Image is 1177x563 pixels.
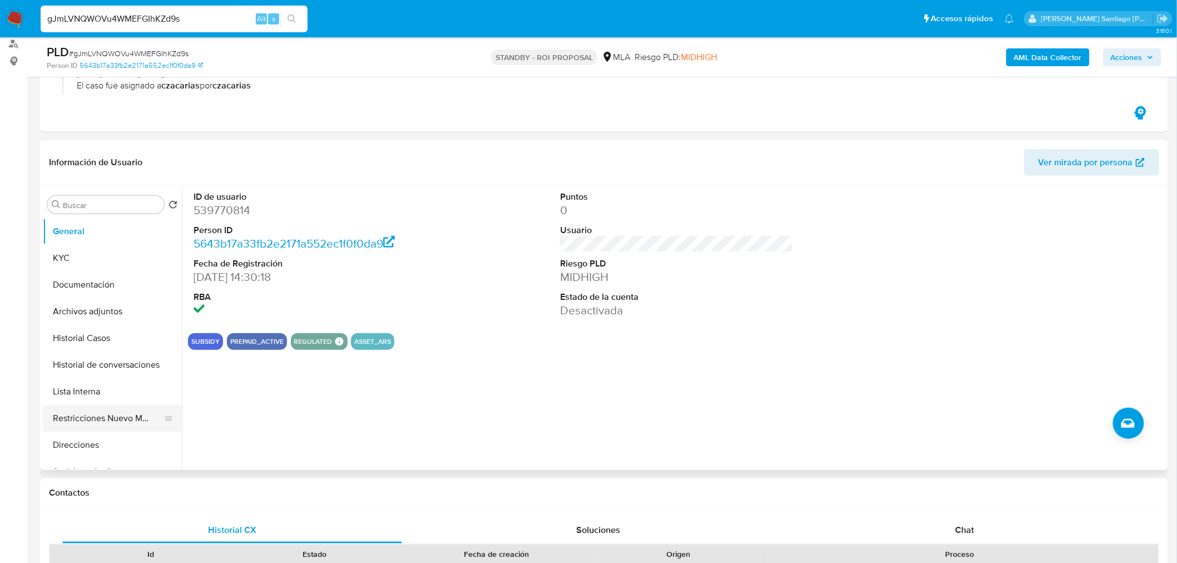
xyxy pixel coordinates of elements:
dd: 0 [560,203,793,218]
span: Soluciones [577,524,621,536]
dd: Desactivada [560,303,793,318]
dt: Usuario [560,224,793,236]
h1: Contactos [49,487,1159,498]
dt: Puntos [560,191,793,203]
a: Notificaciones [1005,14,1014,23]
dt: ID de usuario [194,191,427,203]
button: Anticipos de dinero [43,458,182,485]
span: Acciones [1111,48,1143,66]
div: Origen [605,549,753,560]
span: Accesos rápidos [931,13,993,24]
button: search-icon [280,11,303,27]
button: Direcciones [43,432,182,458]
button: Volver al orden por defecto [169,200,177,213]
dt: Estado de la cuenta [560,291,793,303]
button: KYC [43,245,182,271]
span: Ver mirada por persona [1038,149,1133,176]
span: MIDHIGH [681,51,717,63]
dt: Person ID [194,224,427,236]
div: Estado [240,549,388,560]
dt: Riesgo PLD [560,258,793,270]
h1: Información de Usuario [49,157,142,168]
b: Person ID [47,61,77,71]
span: Riesgo PLD: [635,51,717,63]
b: PLD [47,43,69,61]
button: Historial Casos [43,325,182,352]
input: Buscar usuario o caso... [41,12,308,26]
button: Acciones [1103,48,1161,66]
button: Lista Interna [43,378,182,405]
button: Archivos adjuntos [43,298,182,325]
span: 3.160.1 [1156,26,1171,35]
button: AML Data Collector [1006,48,1090,66]
button: Historial de conversaciones [43,352,182,378]
div: Fecha de creación [404,549,589,560]
dt: RBA [194,291,427,303]
div: Proceso [768,549,1151,560]
div: MLA [602,51,630,63]
span: Alt [257,13,266,24]
button: Restricciones Nuevo Mundo [43,405,173,432]
span: # gJmLVNQWOVu4WMEFGIhKZd9s [69,48,189,59]
span: s [272,13,275,24]
a: 5643b17a33fb2e2171a552ec1f0f0da9 [80,61,203,71]
button: Documentación [43,271,182,298]
span: Historial CX [208,524,256,536]
a: 5643b17a33fb2e2171a552ec1f0f0da9 [194,235,395,251]
span: Chat [956,524,975,536]
b: AML Data Collector [1014,48,1082,66]
dt: Fecha de Registración [194,258,427,270]
p: roberto.munoz@mercadolibre.com [1041,13,1154,24]
button: Buscar [52,200,61,209]
dd: MIDHIGH [560,269,793,285]
div: Id [77,549,225,560]
button: General [43,218,182,245]
p: STANDBY - ROI PROPOSAL [491,50,597,65]
button: Ver mirada por persona [1024,149,1159,176]
dd: [DATE] 14:30:18 [194,269,427,285]
a: Salir [1157,13,1169,24]
input: Buscar [63,200,160,210]
dd: 539770814 [194,203,427,218]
